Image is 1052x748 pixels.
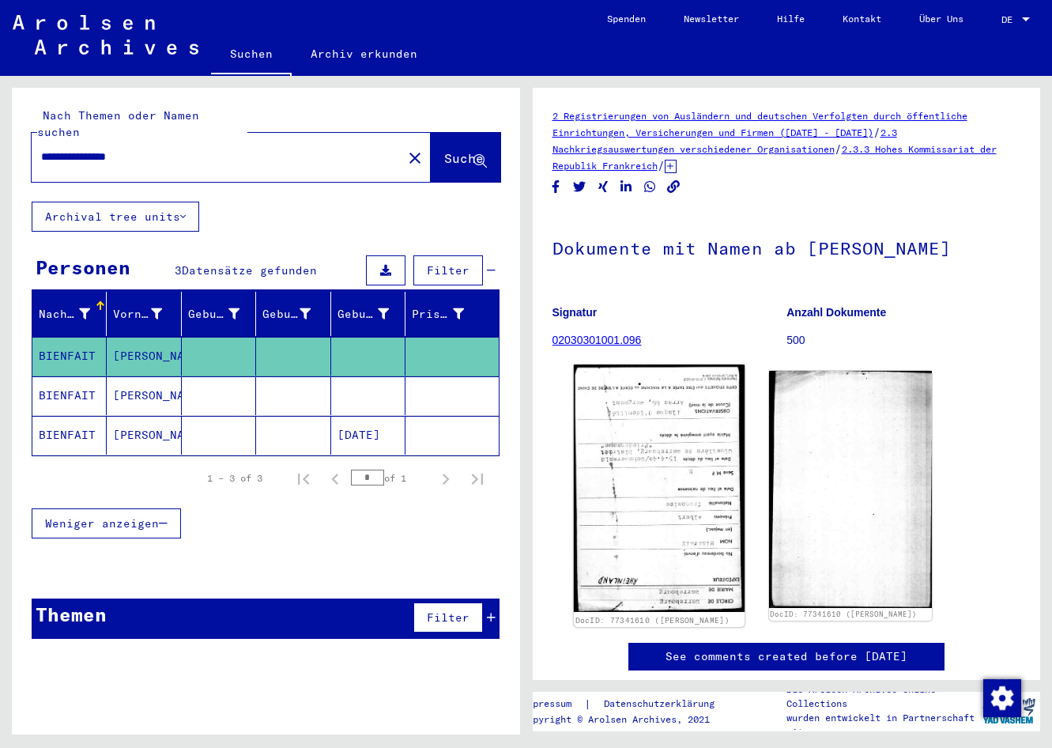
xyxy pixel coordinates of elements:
[552,306,598,319] b: Signatur
[571,177,588,197] button: Share on Twitter
[552,110,967,138] a: 2 Registrierungen von Ausländern und deutschen Verfolgten durch öffentliche Einrichtungen, Versic...
[113,301,182,327] div: Vorname
[331,292,405,336] mat-header-cell: Geburtsdatum
[786,711,977,739] p: wurden entwickelt in Partnerschaft mit
[107,337,181,376] mat-cell: [PERSON_NAME]
[188,306,239,323] div: Geburtsname
[107,376,181,415] mat-cell: [PERSON_NAME]
[256,292,330,336] mat-header-cell: Geburt‏
[769,371,932,607] img: 002.jpg
[786,306,886,319] b: Anzahl Dokumente
[32,292,107,336] mat-header-cell: Nachname
[211,35,292,76] a: Suchen
[979,691,1039,731] img: yv_logo.png
[462,463,493,494] button: Last page
[873,125,880,139] span: /
[412,301,483,327] div: Prisoner #
[182,263,317,278] span: Datensätze gefunden
[595,177,612,197] button: Share on Xing
[37,108,199,139] mat-label: Nach Themen oder Namen suchen
[835,142,842,156] span: /
[982,678,1020,716] div: Zustimmung ändern
[32,416,107,455] mat-cell: BIENFAIT
[45,516,159,531] span: Weniger anzeigen
[618,177,635,197] button: Share on LinkedIn
[575,615,729,625] a: DocID: 77341610 ([PERSON_NAME])
[36,600,107,629] div: Themen
[182,292,256,336] mat-header-cell: Geburtsname
[786,682,977,711] p: Die Arolsen Archives Online-Collections
[107,292,181,336] mat-header-cell: Vorname
[983,679,1021,717] img: Zustimmung ändern
[107,416,181,455] mat-cell: [PERSON_NAME]
[32,376,107,415] mat-cell: BIENFAIT
[405,292,498,336] mat-header-cell: Prisoner #
[522,696,584,712] a: Impressum
[262,301,330,327] div: Geburt‏
[552,334,642,346] a: 02030301001.096
[32,337,107,376] mat-cell: BIENFAIT
[666,177,682,197] button: Copy link
[188,301,259,327] div: Geburtsname
[666,648,907,665] a: See comments created before [DATE]
[39,306,90,323] div: Nachname
[427,263,469,278] span: Filter
[32,202,199,232] button: Archival tree units
[412,306,463,323] div: Prisoner #
[175,263,182,278] span: 3
[207,471,262,485] div: 1 – 3 of 3
[319,463,351,494] button: Previous page
[32,508,181,538] button: Weniger anzeigen
[413,603,483,633] button: Filter
[1001,14,1019,25] span: DE
[427,610,469,625] span: Filter
[113,306,162,323] div: Vorname
[13,15,198,55] img: Arolsen_neg.svg
[337,306,389,323] div: Geburtsdatum
[658,158,665,172] span: /
[522,696,733,712] div: |
[770,610,917,618] a: DocID: 77341610 ([PERSON_NAME])
[591,696,733,712] a: Datenschutzerklärung
[262,306,310,323] div: Geburt‏
[405,149,424,168] mat-icon: close
[786,332,1020,349] p: 500
[552,212,1021,281] h1: Dokumente mit Namen ab [PERSON_NAME]
[36,253,130,281] div: Personen
[444,150,484,166] span: Suche
[573,365,745,612] img: 001.jpg
[413,255,483,285] button: Filter
[331,416,405,455] mat-cell: [DATE]
[430,463,462,494] button: Next page
[399,142,431,173] button: Clear
[337,301,409,327] div: Geburtsdatum
[292,35,436,73] a: Archiv erkunden
[288,463,319,494] button: First page
[351,470,430,485] div: of 1
[39,301,110,327] div: Nachname
[642,177,658,197] button: Share on WhatsApp
[431,133,500,182] button: Suche
[522,712,733,727] p: Copyright © Arolsen Archives, 2021
[548,177,564,197] button: Share on Facebook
